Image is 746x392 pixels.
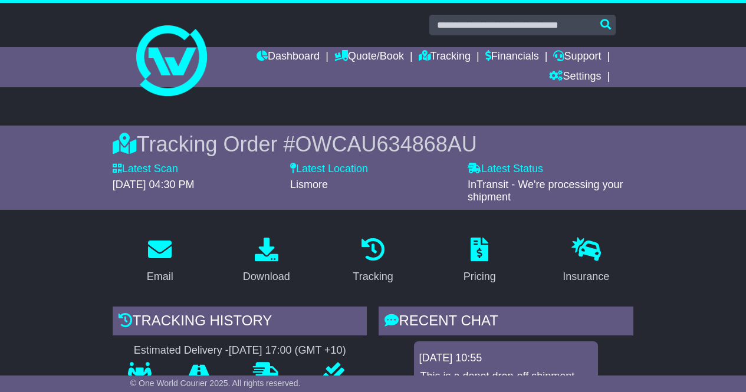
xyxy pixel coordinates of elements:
span: © One World Courier 2025. All rights reserved. [130,378,301,388]
div: Estimated Delivery - [113,344,367,357]
span: [DATE] 04:30 PM [113,179,195,190]
div: Download [243,269,290,285]
a: Tracking [345,233,400,289]
div: Email [147,269,173,285]
a: Pricing [456,233,504,289]
span: OWCAU634868AU [295,132,477,156]
label: Latest Scan [113,163,178,176]
a: Email [139,233,181,289]
a: Financials [485,47,539,67]
div: [DATE] 17:00 (GMT +10) [229,344,346,357]
a: Tracking [419,47,471,67]
div: RECENT CHAT [379,307,633,338]
div: Insurance [563,269,609,285]
a: Insurance [555,233,617,289]
div: Tracking history [113,307,367,338]
div: Tracking [353,269,393,285]
a: Support [553,47,601,67]
div: [DATE] 10:55 [419,352,593,365]
span: Lismore [290,179,328,190]
a: Download [235,233,298,289]
label: Latest Status [468,163,543,176]
span: InTransit - We're processing your shipment [468,179,623,203]
a: Dashboard [257,47,320,67]
div: Pricing [464,269,496,285]
a: Settings [549,67,601,87]
div: Tracking Order # [113,131,633,157]
label: Latest Location [290,163,368,176]
a: Quote/Book [334,47,404,67]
